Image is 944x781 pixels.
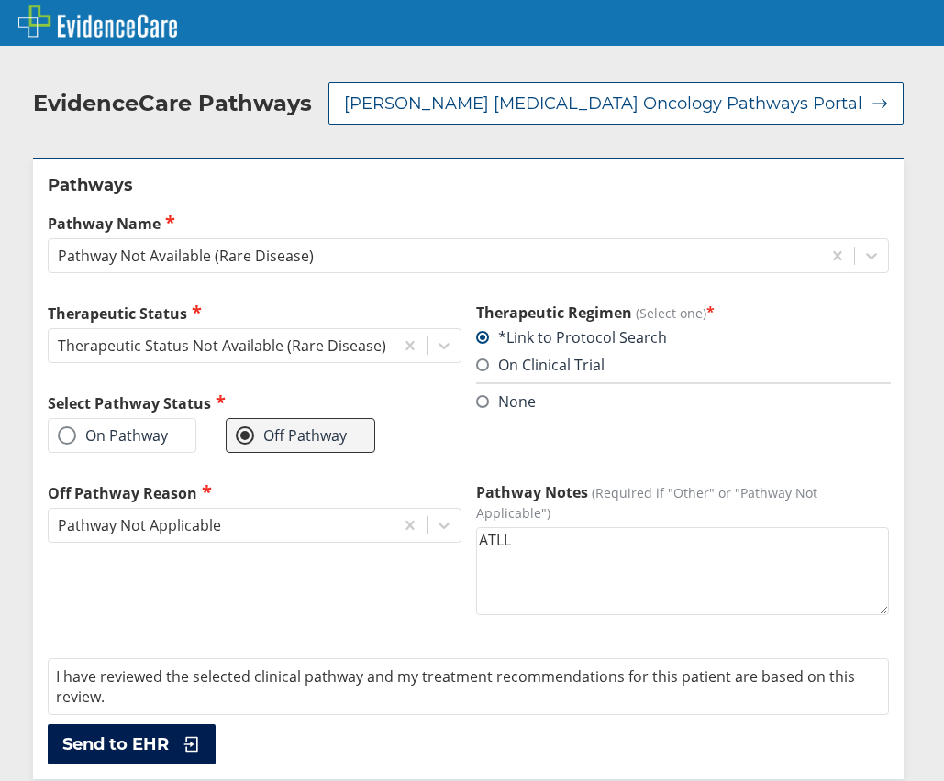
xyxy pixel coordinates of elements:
label: None [476,391,536,412]
button: [PERSON_NAME] [MEDICAL_DATA] Oncology Pathways Portal [328,82,904,125]
img: EvidenceCare [18,5,177,38]
div: Pathway Not Available (Rare Disease) [58,246,314,266]
textarea: ATLL [476,527,890,615]
label: On Clinical Trial [476,355,605,375]
div: Pathway Not Applicable [58,515,221,535]
h3: Therapeutic Regimen [476,302,890,323]
h2: Select Pathway Status [48,392,461,413]
span: (Required if "Other" or "Pathway Not Applicable") [476,484,817,522]
label: Pathway Name [48,213,889,234]
h2: EvidenceCare Pathways [33,90,312,117]
span: [PERSON_NAME] [MEDICAL_DATA] Oncology Pathways Portal [344,93,862,115]
div: Therapeutic Status Not Available (Rare Disease) [58,335,386,356]
span: (Select one) [636,304,706,322]
button: Send to EHR [48,724,216,764]
label: On Pathway [58,426,168,445]
h2: Pathways [48,174,889,196]
label: Therapeutic Status [48,302,461,324]
label: Pathway Notes [476,482,890,522]
label: Off Pathway Reason [48,482,461,503]
label: *Link to Protocol Search [476,327,667,347]
span: I have reviewed the selected clinical pathway and my treatment recommendations for this patient a... [56,666,855,707]
span: Send to EHR [62,733,169,755]
label: Off Pathway [236,426,347,445]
